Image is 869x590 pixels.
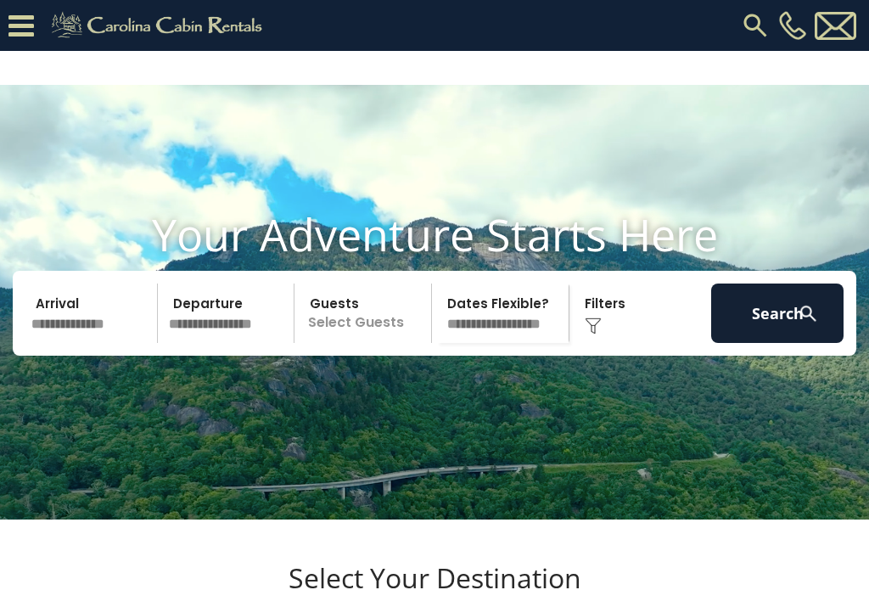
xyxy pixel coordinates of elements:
[42,8,277,42] img: Khaki-logo.png
[585,317,602,334] img: filter--v1.png
[300,284,431,343] p: Select Guests
[798,303,819,324] img: search-regular-white.png
[711,284,844,343] button: Search
[740,10,771,41] img: search-regular.svg
[775,11,810,40] a: [PHONE_NUMBER]
[13,208,856,261] h1: Your Adventure Starts Here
